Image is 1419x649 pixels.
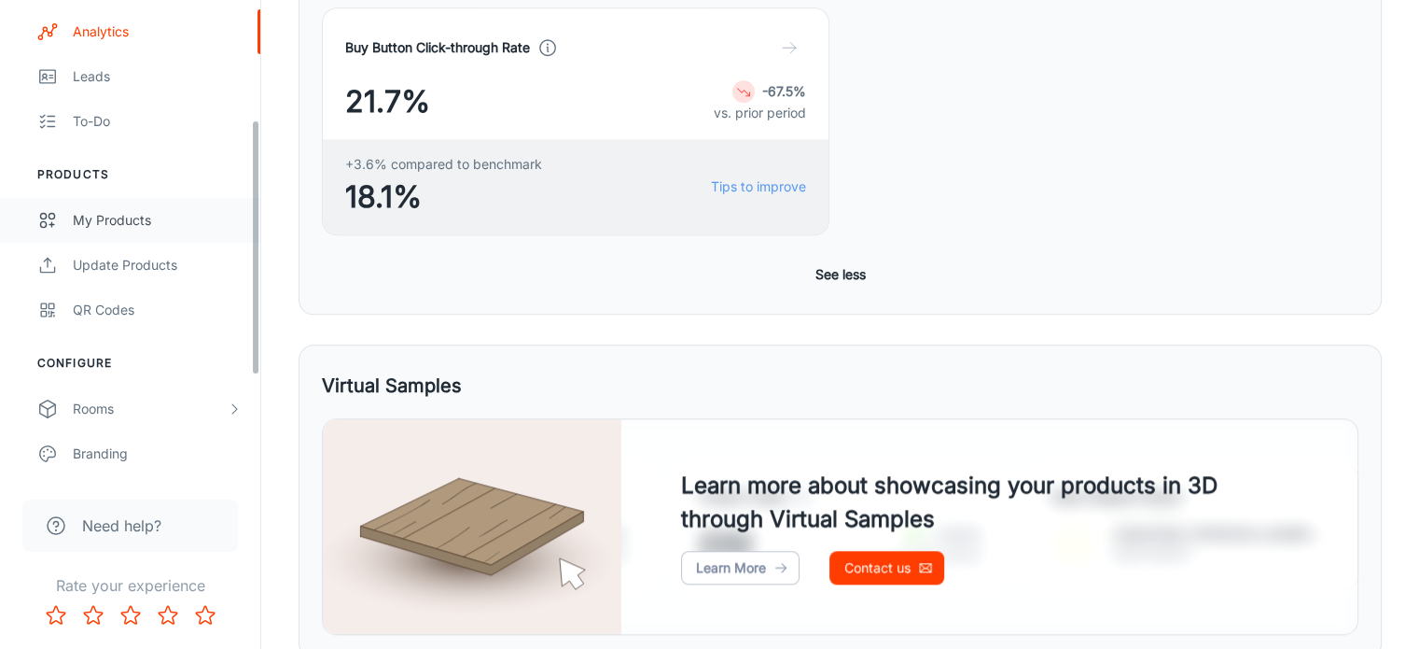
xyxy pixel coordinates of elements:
[73,66,242,87] div: Leads
[829,551,944,585] a: Contact us
[73,255,242,275] div: Update Products
[711,176,806,197] a: Tips to improve
[75,597,112,634] button: Rate 2 star
[73,111,242,132] div: To-do
[73,300,242,320] div: QR Codes
[714,103,806,123] p: vs. prior period
[345,37,530,58] h4: Buy Button Click-through Rate
[112,597,149,634] button: Rate 3 star
[73,399,227,419] div: Rooms
[808,258,873,291] button: See less
[15,574,245,597] p: Rate your experience
[345,154,542,175] span: +3.6% compared to benchmark
[681,469,1298,536] h4: Learn more about showcasing your products in 3D through Virtual Samples
[322,372,462,400] h5: Virtual Samples
[82,515,161,537] span: Need help?
[73,444,242,464] div: Branding
[345,175,542,219] span: 18.1%
[73,21,242,42] div: Analytics
[345,79,430,124] span: 21.7%
[187,597,224,634] button: Rate 5 star
[681,551,800,585] a: Learn More
[73,210,242,231] div: My Products
[37,597,75,634] button: Rate 1 star
[149,597,187,634] button: Rate 4 star
[762,83,806,99] strong: -67.5%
